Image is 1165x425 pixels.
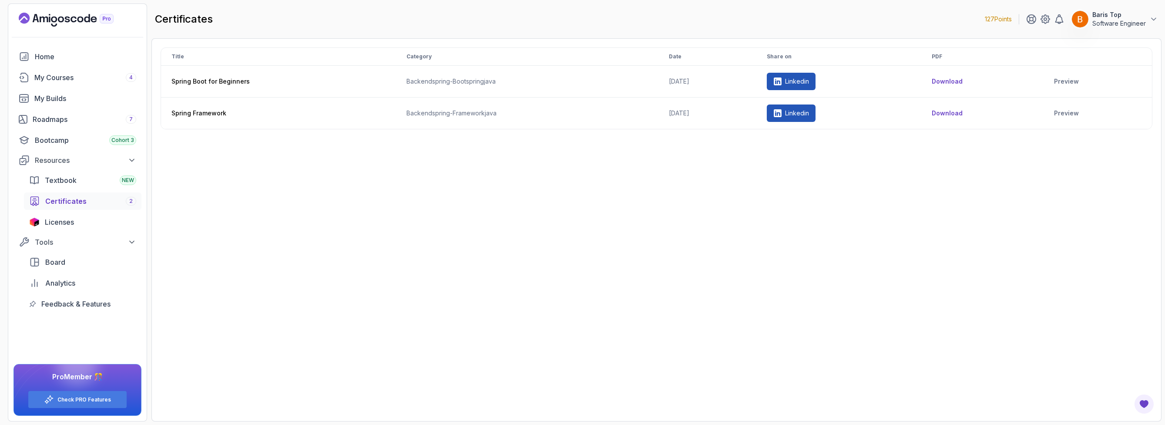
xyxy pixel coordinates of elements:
[13,111,141,128] a: roadmaps
[1054,77,1141,86] a: Preview
[57,396,111,403] a: Check PRO Features
[35,51,136,62] div: Home
[658,48,756,66] th: Date
[34,72,136,83] div: My Courses
[24,253,141,271] a: board
[1072,11,1088,27] img: user profile image
[24,295,141,313] a: feedback
[396,48,659,66] th: Category
[658,98,756,129] td: [DATE]
[29,218,40,226] img: jetbrains icon
[45,257,65,267] span: Board
[155,12,213,26] h2: certificates
[45,196,87,206] span: Certificates
[161,48,396,66] th: Title
[985,15,1012,24] p: 127 Points
[34,93,136,104] div: My Builds
[1054,109,1141,118] a: Preview
[161,98,396,129] th: Spring Framework
[1092,10,1146,19] p: Baris Top
[396,66,659,98] td: backend spring-boot spring java
[13,152,141,168] button: Resources
[13,132,141,149] a: bootcamp
[785,77,809,86] p: Linkedin
[932,77,963,86] button: Download
[28,391,127,408] button: Check PRO Features
[24,274,141,292] a: analytics
[785,109,809,118] p: Linkedin
[767,73,816,90] a: Linkedin
[129,116,133,123] span: 7
[396,98,659,129] td: backend spring-framework java
[756,48,921,66] th: Share on
[45,175,77,186] span: Textbook
[13,234,141,250] button: Tools
[24,192,141,210] a: certificates
[13,90,141,107] a: builds
[24,213,141,231] a: licenses
[1071,10,1158,28] button: user profile imageBaris TopSoftware Engineer
[24,172,141,189] a: textbook
[41,299,111,309] span: Feedback & Features
[45,217,74,227] span: Licenses
[111,137,134,144] span: Cohort 3
[932,109,963,118] button: Download
[1134,394,1155,415] button: Open Feedback Button
[35,135,136,145] div: Bootcamp
[921,48,1044,66] th: PDF
[129,198,133,205] span: 2
[13,48,141,65] a: home
[13,69,141,86] a: courses
[19,13,134,27] a: Landing page
[35,155,136,165] div: Resources
[122,177,134,184] span: NEW
[33,114,136,125] div: Roadmaps
[767,105,816,122] a: Linkedin
[129,74,133,81] span: 4
[1092,19,1146,28] p: Software Engineer
[161,66,396,98] th: Spring Boot for Beginners
[35,237,136,247] div: Tools
[45,278,75,288] span: Analytics
[658,66,756,98] td: [DATE]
